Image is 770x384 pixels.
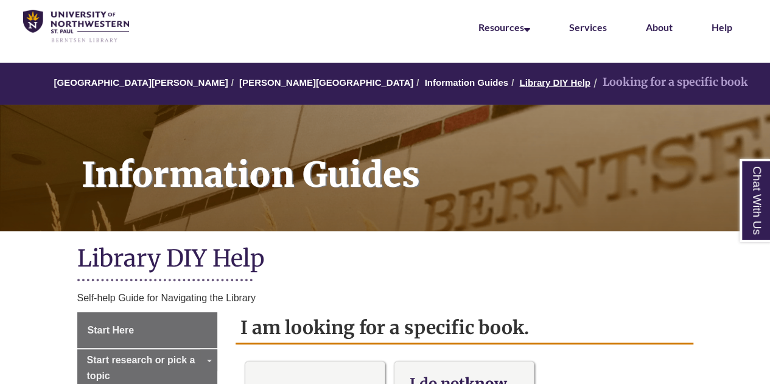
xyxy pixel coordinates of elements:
[54,77,228,88] a: [GEOGRAPHIC_DATA][PERSON_NAME]
[236,312,693,344] h2: I am looking for a specific book.
[519,77,590,88] a: Library DIY Help
[23,10,129,43] img: UNWSP Library Logo
[712,21,732,33] a: Help
[68,105,770,215] h1: Information Guides
[87,355,195,381] span: Start research or pick a topic
[77,312,218,349] a: Start Here
[77,243,693,276] h1: Library DIY Help
[239,77,413,88] a: [PERSON_NAME][GEOGRAPHIC_DATA]
[590,74,748,91] li: Looking for a specific book
[88,325,134,335] span: Start Here
[77,293,256,303] span: Self-help Guide for Navigating the Library
[569,21,607,33] a: Services
[424,77,508,88] a: Information Guides
[646,21,673,33] a: About
[478,21,530,33] a: Resources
